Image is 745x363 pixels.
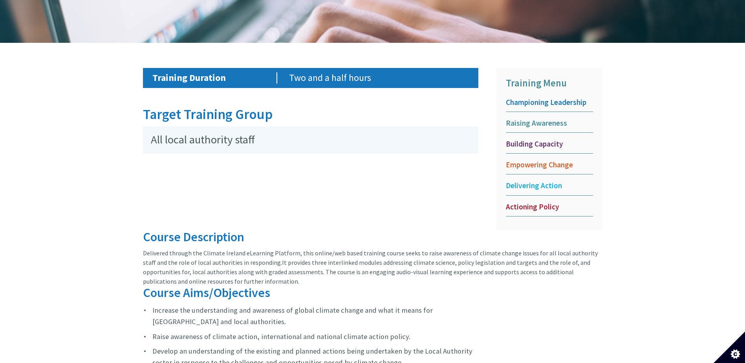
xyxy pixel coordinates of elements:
a: Raising Awareness [506,118,593,133]
p: Two and a half hours [289,72,469,84]
a: Building Capacity [506,139,593,154]
span: Delivering Action [506,181,593,191]
a: Empowering Change [506,160,593,174]
font: Delivered through the Climate Ireland eLearning Platform, this online/web based training course s... [143,249,598,266]
font: Raise awareness of climate action, international and national climate action policy. [152,332,410,341]
span: Building Capacity [506,139,593,149]
a: Delivering Action [506,181,593,195]
span: Empowering Change [506,160,593,170]
a: Championing Leadership [506,97,593,112]
p: All local authority staff [143,126,478,154]
font: It provides three interlinked modules addressing climate science, policy legislation and targets ... [143,258,590,285]
span: Championing Leadership [506,97,593,107]
h3: Course Aims/Objectives [143,286,485,300]
a: Actioning Policy [506,202,593,216]
font: Increase the understanding and awareness of global climate change and what it means for [GEOGRAPH... [152,306,433,326]
strong: Training Duration [152,71,226,84]
h2: Target Training Group [143,107,478,122]
span: Actioning Policy [506,202,593,212]
h3: Course Description [143,230,602,244]
p: Training Menu [506,75,593,91]
span: Raising Awareness [506,118,593,128]
button: Set cookie preferences [714,332,745,363]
